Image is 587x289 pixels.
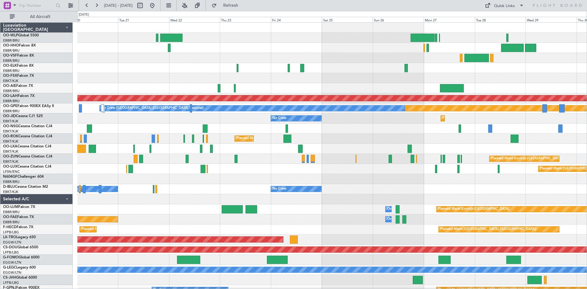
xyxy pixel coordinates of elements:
[3,220,20,224] a: EBBR/BRU
[3,48,20,53] a: EBBR/BRU
[3,64,17,68] span: OO-ELK
[272,184,286,194] div: No Crew
[3,145,17,148] span: OO-LXA
[3,260,21,265] a: EGGW/LTN
[271,17,322,22] div: Fri 24
[3,246,38,249] a: CS-DOUGlobal 6500
[3,69,20,73] a: EBBR/BRU
[3,185,48,189] a: D-IBLUCessna Citation M2
[3,34,18,37] span: OO-WLP
[3,114,16,118] span: OO-JID
[3,94,35,98] a: OO-LAHFalcon 7X
[322,17,373,22] div: Sat 25
[209,1,246,10] button: Refresh
[3,124,52,128] a: OO-NSGCessna Citation CJ4
[3,34,39,37] a: OO-WLPGlobal 5500
[67,17,118,22] div: Mon 20
[3,225,33,229] a: F-HECDFalcon 7X
[3,84,16,88] span: OO-AIE
[3,190,18,194] a: EBKT/KJK
[3,169,20,174] a: LFSN/ENC
[482,1,527,10] button: Quick Links
[3,215,17,219] span: OO-FAE
[475,17,526,22] div: Tue 28
[3,124,18,128] span: OO-NSG
[3,250,19,255] a: LFPB/LBG
[3,256,39,259] a: G-FOMOGlobal 6000
[3,230,19,235] a: LFPB/LBG
[424,17,475,22] div: Mon 27
[491,154,562,163] div: Planned Maint Kortrijk-[GEOGRAPHIC_DATA]
[3,235,16,239] span: LX-TRO
[3,99,20,103] a: EBBR/BRU
[218,3,244,8] span: Refresh
[442,114,514,123] div: Planned Maint Kortrijk-[GEOGRAPHIC_DATA]
[220,17,271,22] div: Thu 23
[526,17,577,22] div: Wed 29
[3,175,17,179] span: N604GF
[3,165,51,169] a: OO-LUXCessna Citation CJ4
[3,54,17,57] span: OO-VSF
[3,104,17,108] span: OO-GPE
[118,17,169,22] div: Tue 21
[3,266,16,269] span: G-LEGC
[3,205,18,209] span: OO-LUM
[3,119,18,124] a: EBKT/KJK
[272,114,286,123] div: No Crew
[3,149,18,154] a: EBKT/KJK
[101,104,204,113] div: No Crew [GEOGRAPHIC_DATA] ([GEOGRAPHIC_DATA] National)
[3,205,35,209] a: OO-LUMFalcon 7X
[438,205,509,214] div: Planned Maint Kortrijk-[GEOGRAPHIC_DATA]
[3,44,36,47] a: OO-HHOFalcon 8X
[3,266,36,269] a: G-LEGCLegacy 600
[3,58,20,63] a: EBBR/BRU
[3,270,21,275] a: EGGW/LTN
[3,155,52,158] a: OO-ZUNCessna Citation CJ4
[3,79,18,83] a: EBKT/KJK
[3,74,17,78] span: OO-FSX
[3,54,34,57] a: OO-VSFFalcon 8X
[3,246,17,249] span: CS-DOU
[3,44,19,47] span: OO-HHO
[3,276,37,280] a: CS-JHHGlobal 6000
[7,12,66,22] button: All Aircraft
[3,235,36,239] a: LX-TROLegacy 650
[236,134,308,143] div: Planned Maint Kortrijk-[GEOGRAPHIC_DATA]
[169,17,220,22] div: Wed 22
[3,145,51,148] a: OO-LXACessna Citation CJ4
[16,15,65,19] span: All Aircraft
[3,210,20,214] a: EBBR/BRU
[79,12,89,17] div: [DATE]
[104,3,133,8] span: [DATE] - [DATE]
[3,159,18,164] a: EBKT/KJK
[3,139,18,144] a: EBKT/KJK
[3,215,34,219] a: OO-FAEFalcon 7X
[3,74,34,78] a: OO-FSXFalcon 7X
[3,135,52,138] a: OO-ROKCessna Citation CJ4
[3,175,44,179] a: N604GFChallenger 604
[494,3,515,9] div: Quick Links
[3,129,18,134] a: EBKT/KJK
[3,109,20,113] a: EBBR/BRU
[3,225,17,229] span: F-HECD
[387,215,429,224] div: Owner Melsbroek Air Base
[19,1,54,10] input: Trip Number
[3,84,33,88] a: OO-AIEFalcon 7X
[3,38,20,43] a: EBBR/BRU
[387,205,429,214] div: Owner Melsbroek Air Base
[3,240,21,245] a: EGGW/LTN
[3,94,18,98] span: OO-LAH
[373,17,424,22] div: Sun 26
[3,256,19,259] span: G-FOMO
[3,180,20,184] a: EBBR/BRU
[3,104,54,108] a: OO-GPEFalcon 900EX EASy II
[81,225,178,234] div: Planned Maint [GEOGRAPHIC_DATA] ([GEOGRAPHIC_DATA])
[3,165,17,169] span: OO-LUX
[3,64,34,68] a: OO-ELKFalcon 8X
[3,114,43,118] a: OO-JIDCessna CJ1 525
[3,155,18,158] span: OO-ZUN
[3,135,18,138] span: OO-ROK
[3,185,15,189] span: D-IBLU
[3,89,20,93] a: EBBR/BRU
[3,276,16,280] span: CS-JHH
